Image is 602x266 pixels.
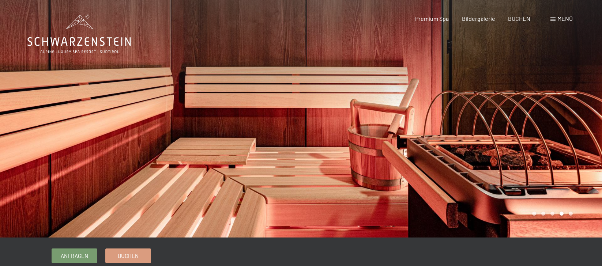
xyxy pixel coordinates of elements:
span: Anfragen [61,252,88,260]
a: Anfragen [52,249,97,263]
a: Bildergalerie [462,15,495,22]
span: Menü [557,15,573,22]
a: BUCHEN [508,15,530,22]
span: Buchen [118,252,139,260]
a: Premium Spa [415,15,449,22]
a: Buchen [106,249,151,263]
